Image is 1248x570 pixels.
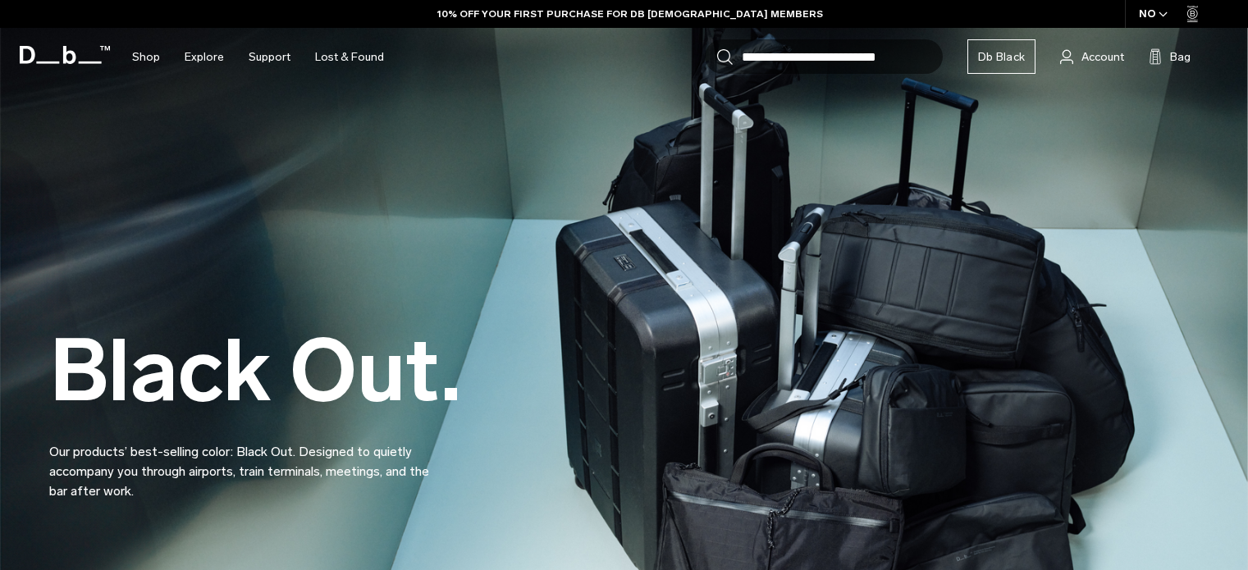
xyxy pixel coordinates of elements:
span: Account [1081,48,1124,66]
h2: Black Out. [49,328,461,414]
a: Db Black [967,39,1035,74]
a: Lost & Found [315,28,384,86]
p: Our products’ best-selling color: Black Out. Designed to quietly accompany you through airports, ... [49,422,443,501]
button: Bag [1149,47,1191,66]
a: Account [1060,47,1124,66]
a: Shop [132,28,160,86]
a: Support [249,28,290,86]
a: 10% OFF YOUR FIRST PURCHASE FOR DB [DEMOGRAPHIC_DATA] MEMBERS [437,7,823,21]
span: Bag [1170,48,1191,66]
nav: Main Navigation [120,28,396,86]
a: Explore [185,28,224,86]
